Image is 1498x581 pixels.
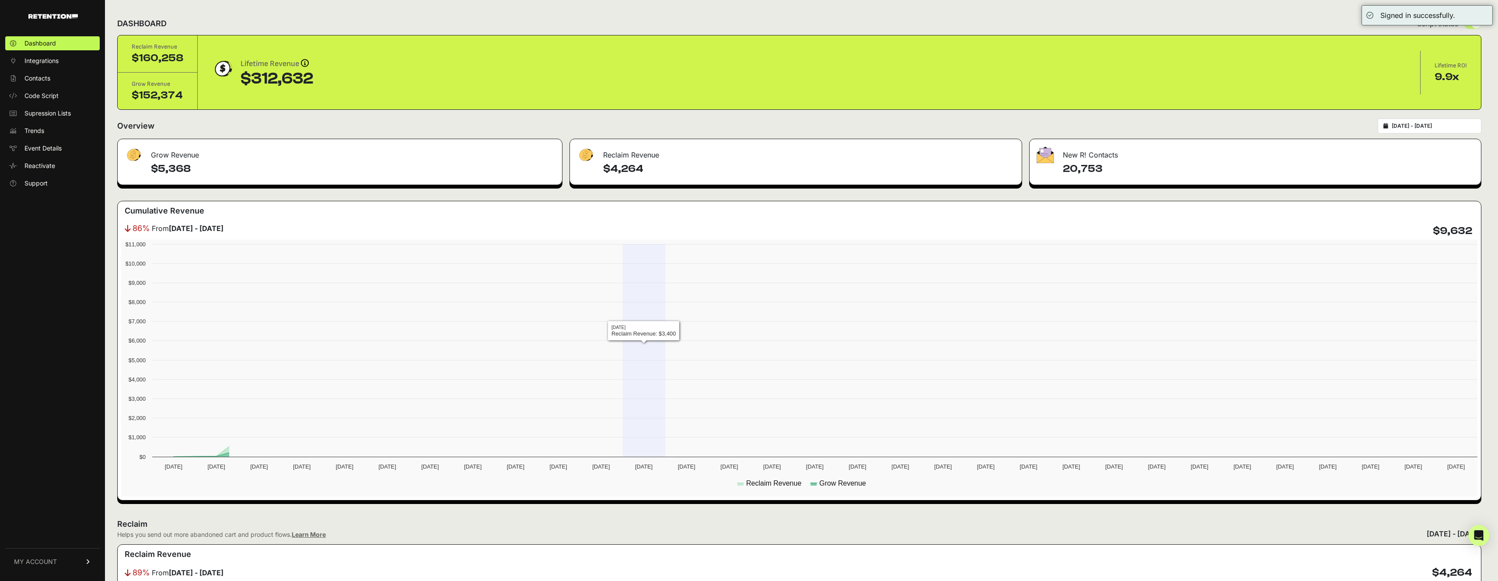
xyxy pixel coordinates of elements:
text: [DATE] [207,463,225,470]
div: Lifetime ROI [1435,61,1467,70]
text: [DATE] [549,463,567,470]
text: [DATE] [378,463,396,470]
div: $312,632 [241,70,313,87]
span: Code Script [24,91,59,100]
text: [DATE] [336,463,353,470]
a: Code Script [5,89,100,103]
a: Trends [5,124,100,138]
text: [DATE] [678,463,695,470]
h2: DASHBOARD [117,17,167,30]
h4: $5,368 [151,162,555,176]
a: Integrations [5,54,100,68]
div: $152,374 [132,88,183,102]
span: MY ACCOUNT [14,557,57,566]
text: $11,000 [126,241,146,248]
a: Supression Lists [5,106,100,120]
text: [DATE] [1105,463,1123,470]
text: $10,000 [126,260,146,267]
text: [DATE] [464,463,482,470]
div: Lifetime Revenue [241,58,313,70]
strong: [DATE] - [DATE] [169,568,223,577]
text: [DATE] [293,463,311,470]
span: Contacts [24,74,50,83]
a: Dashboard [5,36,100,50]
div: Grow Revenue [118,139,562,165]
div: New R! Contacts [1030,139,1481,165]
text: [DATE] [934,463,952,470]
text: $1,000 [129,434,146,441]
text: [DATE] [1020,463,1037,470]
text: $2,000 [129,415,146,421]
div: Grow Revenue [132,80,183,88]
text: [DATE] [507,463,524,470]
text: $6,000 [129,337,146,344]
text: [DATE] [1362,463,1379,470]
span: Dashboard [24,39,56,48]
h4: $9,632 [1433,224,1472,238]
text: [DATE] [849,463,866,470]
text: Reclaim Revenue [746,479,801,487]
text: [DATE] [1276,463,1294,470]
h4: 20,753 [1063,162,1474,176]
a: MY ACCOUNT [5,548,100,575]
a: Contacts [5,71,100,85]
text: [DATE] [1062,463,1080,470]
div: Open Intercom Messenger [1468,525,1489,546]
span: Event Details [24,144,62,153]
span: From [152,567,223,578]
img: fa-dollar-13500eef13a19c4ab2b9ed9ad552e47b0d9fc28b02b83b90ba0e00f96d6372e9.png [125,147,142,164]
img: fa-envelope-19ae18322b30453b285274b1b8af3d052b27d846a4fbe8435d1a52b978f639a2.png [1037,147,1054,163]
text: [DATE] [977,463,995,470]
span: Trends [24,126,44,135]
h3: Reclaim Revenue [125,548,191,560]
text: $7,000 [129,318,146,325]
div: Reclaim Revenue [570,139,1022,165]
div: Reclaim Revenue [132,42,183,51]
text: Grow Revenue [819,479,866,487]
text: [DATE] [1148,463,1166,470]
div: Signed in successfully. [1380,10,1455,21]
div: [DATE] - [DATE] [1427,528,1481,539]
text: $9,000 [129,280,146,286]
span: 89% [133,567,150,579]
text: [DATE] [806,463,824,470]
div: Helps you send out more abandoned cart and product flows. [117,530,326,539]
span: From [152,223,223,234]
text: $8,000 [129,299,146,305]
strong: [DATE] - [DATE] [169,224,223,233]
text: $4,000 [129,376,146,383]
h4: $4,264 [603,162,1015,176]
text: [DATE] [421,463,439,470]
h2: Overview [117,120,154,132]
text: [DATE] [250,463,268,470]
text: [DATE] [1447,463,1465,470]
h4: $4,264 [1432,566,1472,580]
h2: Reclaim [117,518,326,530]
img: Retention.com [28,14,78,19]
text: [DATE] [635,463,653,470]
text: [DATE] [891,463,909,470]
text: [DATE] [1191,463,1208,470]
span: Reactivate [24,161,55,170]
div: 9.9x [1435,70,1467,84]
span: Integrations [24,56,59,65]
text: [DATE] [1319,463,1337,470]
text: [DATE] [1233,463,1251,470]
a: Event Details [5,141,100,155]
a: Support [5,176,100,190]
img: dollar-coin-05c43ed7efb7bc0c12610022525b4bbbb207c7efeef5aecc26f025e68dcafac9.png [212,58,234,80]
a: Learn More [292,531,326,538]
img: fa-dollar-13500eef13a19c4ab2b9ed9ad552e47b0d9fc28b02b83b90ba0e00f96d6372e9.png [577,147,594,164]
text: [DATE] [165,463,182,470]
text: [DATE] [1404,463,1422,470]
text: [DATE] [720,463,738,470]
text: [DATE] [592,463,610,470]
span: Supression Lists [24,109,71,118]
text: $3,000 [129,395,146,402]
a: Reactivate [5,159,100,173]
h3: Cumulative Revenue [125,205,204,217]
span: Support [24,179,48,188]
span: 86% [133,222,150,234]
text: $5,000 [129,357,146,364]
text: $0 [140,454,146,460]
